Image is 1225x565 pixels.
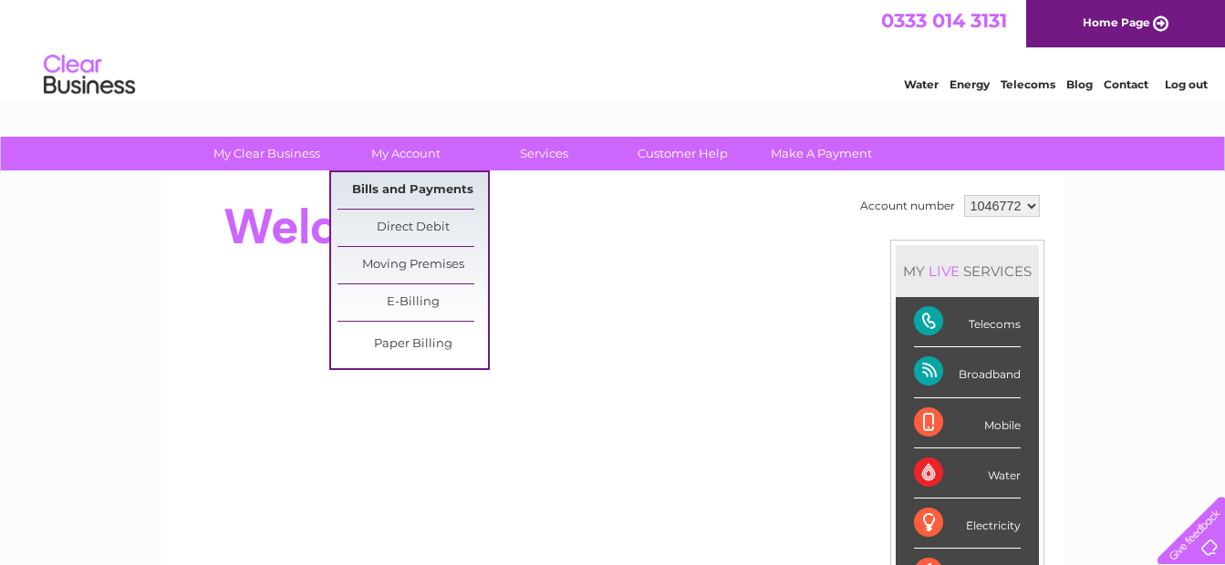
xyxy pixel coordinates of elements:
[914,297,1021,347] div: Telecoms
[914,398,1021,448] div: Mobile
[469,137,619,170] a: Services
[925,262,963,280] div: LIVE
[337,210,488,246] a: Direct Debit
[914,498,1021,549] div: Electricity
[896,245,1039,297] div: MY SERVICES
[192,137,342,170] a: My Clear Business
[337,326,488,363] a: Paper Billing
[904,77,939,91] a: Water
[914,448,1021,498] div: Water
[337,172,488,209] a: Bills and Payments
[330,137,481,170] a: My Account
[1165,77,1208,91] a: Log out
[337,247,488,283] a: Moving Premises
[607,137,758,170] a: Customer Help
[914,347,1021,397] div: Broadband
[746,137,897,170] a: Make A Payment
[856,190,960,221] td: Account number
[881,9,1007,32] a: 0333 014 3131
[182,10,1044,88] div: Clear Business is a trading name of Verastar Limited (registered in [GEOGRAPHIC_DATA] No. 3667643...
[1001,77,1055,91] a: Telecoms
[43,47,136,103] img: logo.png
[1104,77,1148,91] a: Contact
[950,77,990,91] a: Energy
[1066,77,1093,91] a: Blog
[337,284,488,321] a: E-Billing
